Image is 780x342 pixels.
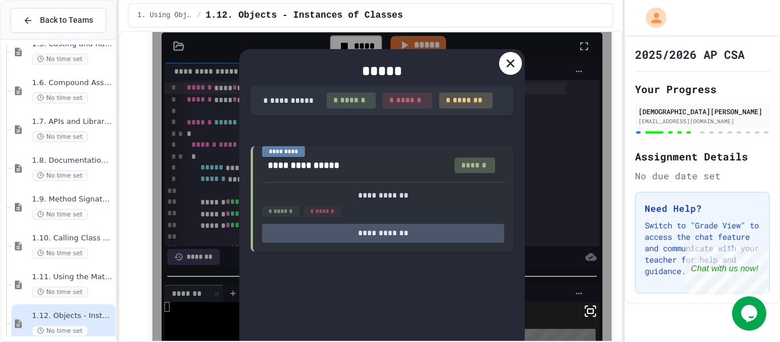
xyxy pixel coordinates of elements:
[32,311,113,321] span: 1.12. Objects - Instances of Classes
[40,14,93,26] span: Back to Teams
[10,8,106,33] button: Back to Teams
[32,272,113,282] span: 1.11. Using the Math Class
[32,54,88,65] span: No time set
[32,234,113,243] span: 1.10. Calling Class Methods
[685,247,769,295] iframe: chat widget
[32,78,113,88] span: 1.6. Compound Assignment Operators
[32,131,88,142] span: No time set
[635,46,745,62] h1: 2025/2026 AP CSA
[32,195,113,204] span: 1.9. Method Signatures
[732,296,769,331] iframe: chat widget
[32,170,88,181] span: No time set
[32,156,113,166] span: 1.8. Documentation with Comments and Preconditions
[635,148,770,164] h2: Assignment Details
[635,169,770,183] div: No due date set
[32,39,113,49] span: 1.5. Casting and Ranges of Values
[197,11,201,20] span: /
[206,9,403,22] span: 1.12. Objects - Instances of Classes
[638,117,766,126] div: [EMAIL_ADDRESS][DOMAIN_NAME]
[645,202,760,215] h3: Need Help?
[32,92,88,103] span: No time set
[645,220,760,277] p: Switch to "Grade View" to access the chat feature and communicate with your teacher for help and ...
[32,287,88,297] span: No time set
[638,106,766,116] div: [DEMOGRAPHIC_DATA][PERSON_NAME]
[32,325,88,336] span: No time set
[138,11,192,20] span: 1. Using Objects and Methods
[634,5,669,31] div: My Account
[635,81,770,97] h2: Your Progress
[32,248,88,259] span: No time set
[32,209,88,220] span: No time set
[32,117,113,127] span: 1.7. APIs and Libraries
